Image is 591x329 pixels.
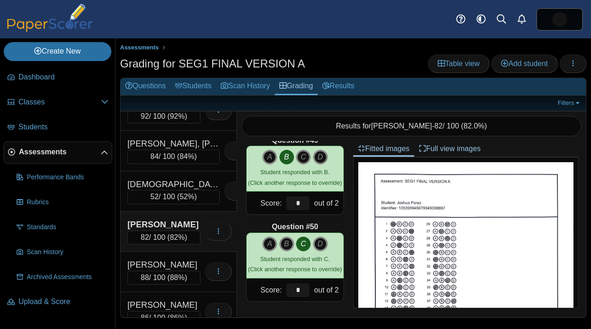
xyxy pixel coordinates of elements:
i: B [279,237,294,251]
div: out of 2 [312,192,343,214]
img: ps.QyS7M7Ns4Ntt9aPK [552,12,567,27]
span: 82% [170,233,185,241]
div: Results for - / 100 ( ) [241,116,581,136]
span: 82.0% [464,122,484,130]
i: D [313,237,328,251]
span: Standards [27,223,109,232]
a: Classes [4,91,112,114]
span: 52% [180,193,194,201]
div: [PERSON_NAME] [127,299,200,311]
i: A [262,150,277,164]
img: PaperScorer [4,4,96,32]
span: 92 [141,112,149,120]
i: A [262,237,277,251]
div: Score: [247,279,284,301]
span: Table view [438,60,480,67]
span: 92% [170,112,185,120]
a: Performance Bands [13,166,112,189]
a: Students [4,116,112,139]
a: Alerts [512,9,532,30]
a: Create New [4,42,111,61]
a: Fitted images [353,141,414,157]
span: 88% [170,274,185,281]
div: / 100 ( ) [127,190,220,204]
div: / 100 ( ) [127,231,200,244]
div: / 100 ( ) [127,311,200,325]
span: Scan History [27,248,109,257]
div: / 100 ( ) [127,110,200,123]
i: B [279,150,294,164]
span: [PERSON_NAME] [371,122,432,130]
a: Standards [13,216,112,238]
span: 84 [151,152,159,160]
span: 82 [434,122,443,130]
div: [PERSON_NAME], [PERSON_NAME] [127,138,220,150]
span: 88 [141,274,149,281]
a: Filters [555,98,584,108]
a: Table view [428,55,489,73]
b: Question #50 [272,222,318,232]
i: D [313,150,328,164]
span: Assessments [120,44,159,51]
a: Students [170,78,216,95]
span: Rubrics [27,198,109,207]
a: Questions [121,78,170,95]
span: 82 [141,233,149,241]
small: (Click another response to override) [248,256,342,273]
div: / 100 ( ) [127,271,200,285]
div: [PERSON_NAME] [127,219,200,231]
span: Add student [501,60,548,67]
a: Dashboard [4,67,112,89]
div: out of 2 [312,279,343,301]
a: Results [318,78,359,95]
span: 84% [180,152,194,160]
a: Grading [275,78,318,95]
span: Classes [18,97,101,107]
small: (Click another response to override) [248,169,342,186]
span: Dashboard [18,72,109,82]
a: Assessments [118,42,161,54]
span: Assessments [19,147,101,157]
span: Performance Bands [27,173,109,182]
span: 52 [151,193,159,201]
span: Archived Assessments [27,273,109,282]
div: Score: [247,192,284,214]
span: 86% [170,314,185,322]
div: [DEMOGRAPHIC_DATA][PERSON_NAME] [127,178,220,190]
a: Upload & Score [4,291,112,313]
div: [PERSON_NAME] [127,259,200,271]
span: Student responded with C. [260,256,330,262]
a: Add student [491,55,557,73]
a: Rubrics [13,191,112,213]
a: Archived Assessments [13,266,112,288]
a: ps.QyS7M7Ns4Ntt9aPK [537,8,583,30]
h1: Grading for SEG1 FINAL VERSION A [120,56,305,72]
i: C [296,237,311,251]
a: Assessments [4,141,112,164]
span: Upload & Score [18,297,109,307]
span: 86 [141,314,149,322]
span: Lesley Guerrero [552,12,567,27]
span: Students [18,122,109,132]
a: Full view images [414,141,485,157]
div: / 100 ( ) [127,150,220,164]
a: PaperScorer [4,25,96,33]
a: Scan History [216,78,275,95]
span: Student responded with B. [260,169,330,176]
i: C [296,150,311,164]
a: Scan History [13,241,112,263]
